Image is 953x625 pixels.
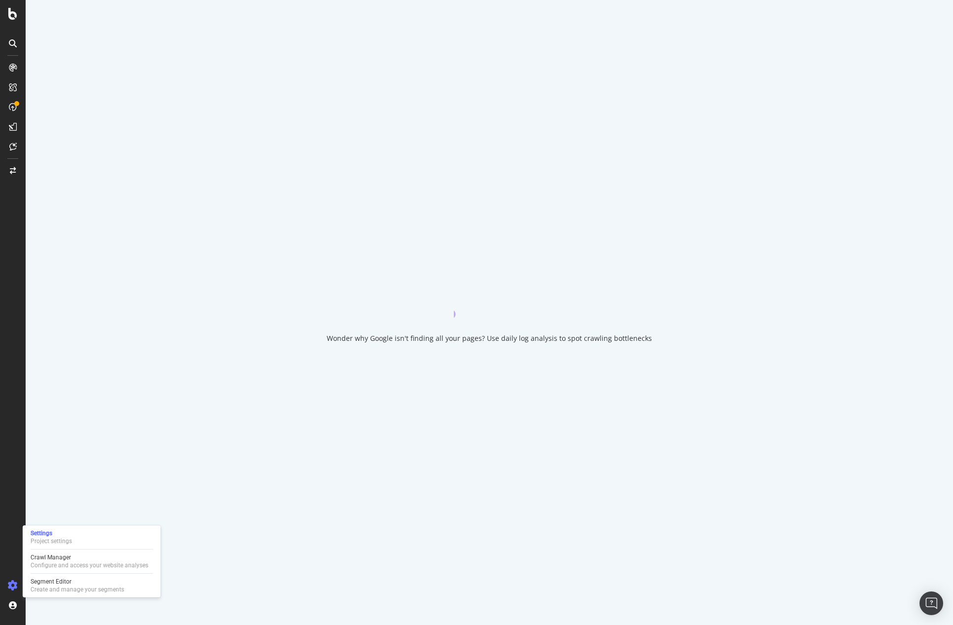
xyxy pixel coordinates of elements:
div: Wonder why Google isn't finding all your pages? Use daily log analysis to spot crawling bottlenecks [327,333,652,343]
div: Crawl Manager [31,553,148,561]
div: animation [454,282,525,318]
a: SettingsProject settings [27,528,157,546]
a: Crawl ManagerConfigure and access your website analyses [27,552,157,570]
div: Create and manage your segments [31,586,124,593]
div: Settings [31,529,72,537]
div: Project settings [31,537,72,545]
a: Segment EditorCreate and manage your segments [27,577,157,594]
div: Segment Editor [31,578,124,586]
div: Open Intercom Messenger [919,591,943,615]
div: Configure and access your website analyses [31,561,148,569]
